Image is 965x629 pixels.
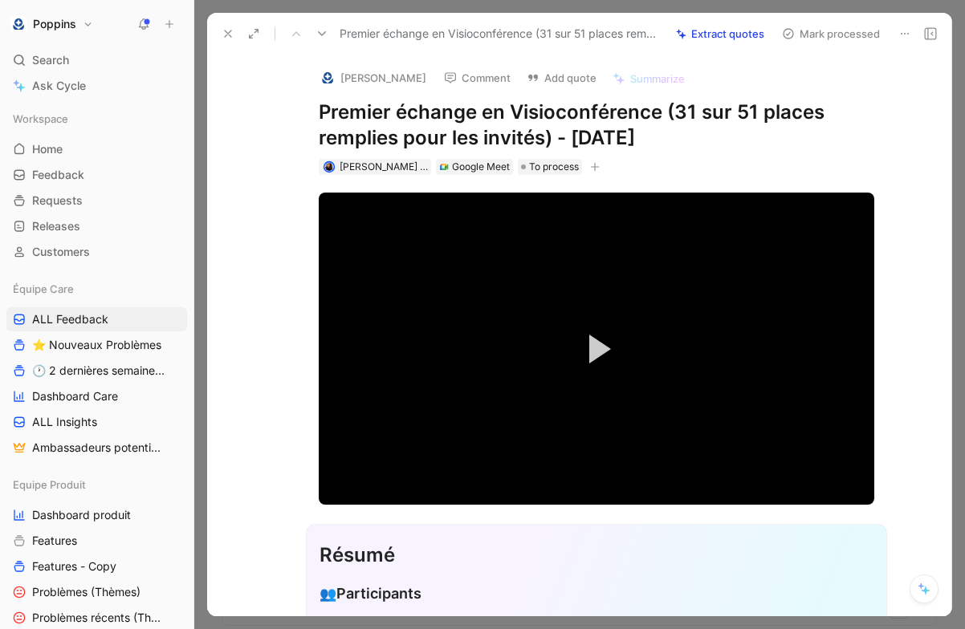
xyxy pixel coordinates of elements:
[6,333,187,357] a: ⭐ Nouveaux Problèmes
[519,67,604,89] button: Add quote
[32,193,83,209] span: Requests
[32,533,77,549] span: Features
[6,240,187,264] a: Customers
[6,384,187,408] a: Dashboard Care
[324,162,333,171] img: avatar
[6,163,187,187] a: Feedback
[32,167,84,183] span: Feedback
[6,529,187,553] a: Features
[340,160,454,172] span: [PERSON_NAME] LE MAT
[6,214,187,238] a: Releases
[13,111,68,127] span: Workspace
[6,307,187,331] a: ALL Feedback
[6,137,187,161] a: Home
[320,70,336,86] img: logo
[669,22,772,45] button: Extract quotes
[437,67,518,89] button: Comment
[6,359,187,383] a: 🕐 2 dernières semaines - Occurences
[6,13,97,35] button: PoppinsPoppins
[529,159,579,175] span: To process
[32,244,90,260] span: Customers
[319,99,874,151] h1: Premier échange en Visioconférence (31 sur 51 places remplies pour les invités) - [DATE]
[32,337,161,353] span: ⭐ Nouveaux Problèmes
[32,218,80,234] span: Releases
[630,71,685,86] span: Summarize
[775,22,887,45] button: Mark processed
[32,51,69,70] span: Search
[32,507,131,523] span: Dashboard produit
[320,582,873,605] div: Participants
[6,436,187,460] a: Ambassadeurs potentiels
[32,388,118,404] span: Dashboard Care
[32,610,166,626] span: Problèmes récents (Thèmes)
[6,580,187,604] a: Problèmes (Thèmes)
[518,159,582,175] div: To process
[32,141,63,157] span: Home
[6,473,187,497] div: Equipe Produit
[320,586,336,602] span: 👥
[6,277,187,301] div: Équipe Care
[10,16,26,32] img: Poppins
[6,554,187,578] a: Features - Copy
[32,414,97,430] span: ALL Insights
[33,17,76,31] h1: Poppins
[320,541,873,570] div: Résumé
[6,503,187,527] a: Dashboard produit
[6,48,187,72] div: Search
[13,477,86,493] span: Equipe Produit
[32,76,86,95] span: Ask Cycle
[560,313,633,385] button: Play Video
[312,66,434,90] button: logo[PERSON_NAME]
[340,24,662,43] span: Premier échange en Visioconférence (31 sur 51 places remplies pour les invités) - [DATE]
[32,311,108,327] span: ALL Feedback
[6,410,187,434] a: ALL Insights
[32,363,169,379] span: 🕐 2 dernières semaines - Occurences
[32,584,140,600] span: Problèmes (Thèmes)
[6,277,187,460] div: Équipe CareALL Feedback⭐ Nouveaux Problèmes🕐 2 dernières semaines - OccurencesDashboard CareALL I...
[452,159,510,175] div: Google Meet
[32,558,116,574] span: Features - Copy
[6,74,187,98] a: Ask Cycle
[32,440,165,456] span: Ambassadeurs potentiels
[6,107,187,131] div: Workspace
[319,193,874,505] div: Video Player
[6,189,187,213] a: Requests
[605,67,692,90] button: Summarize
[13,281,74,297] span: Équipe Care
